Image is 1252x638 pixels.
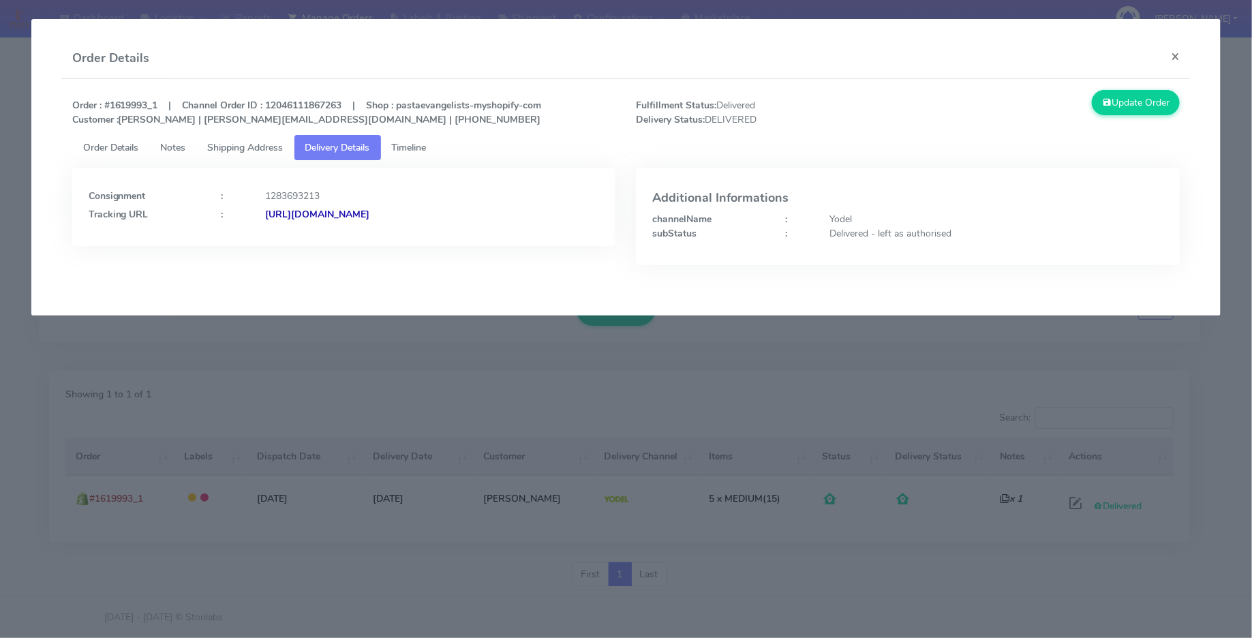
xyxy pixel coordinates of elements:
[305,141,370,154] span: Delivery Details
[161,141,186,154] span: Notes
[392,141,427,154] span: Timeline
[785,213,787,226] strong: :
[89,189,146,202] strong: Consignment
[1092,90,1180,115] button: Update Order
[652,227,697,240] strong: subStatus
[72,135,1180,160] ul: Tabs
[819,212,1174,226] div: Yodel
[72,113,119,126] strong: Customer :
[266,208,370,221] strong: [URL][DOMAIN_NAME]
[785,227,787,240] strong: :
[222,208,224,221] strong: :
[89,208,149,221] strong: Tracking URL
[208,141,284,154] span: Shipping Address
[72,49,150,67] h4: Order Details
[83,141,139,154] span: Order Details
[652,192,1163,205] h4: Additional Informations
[636,113,705,126] strong: Delivery Status:
[819,226,1174,241] div: Delivered - left as authorised
[72,99,542,126] strong: Order : #1619993_1 | Channel Order ID : 12046111867263 | Shop : pastaevangelists-myshopify-com [P...
[1160,38,1191,74] button: Close
[636,99,716,112] strong: Fulfillment Status:
[222,189,224,202] strong: :
[256,189,610,203] div: 1283693213
[652,213,712,226] strong: channelName
[626,98,908,127] span: Delivered DELIVERED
